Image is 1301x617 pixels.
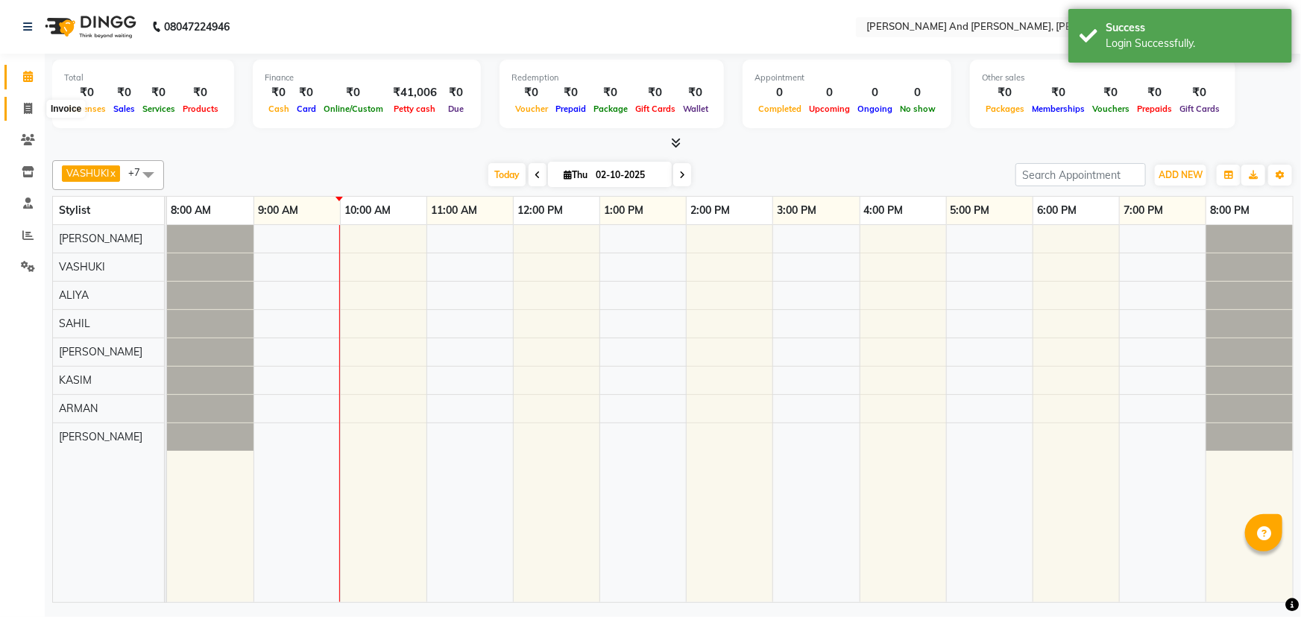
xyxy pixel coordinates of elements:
[1106,20,1281,36] div: Success
[341,200,394,221] a: 10:00 AM
[443,84,469,101] div: ₹0
[444,104,467,114] span: Due
[320,84,387,101] div: ₹0
[265,72,469,84] div: Finance
[552,104,590,114] span: Prepaid
[59,288,89,302] span: ALIYA
[110,104,139,114] span: Sales
[631,84,679,101] div: ₹0
[755,72,939,84] div: Appointment
[1120,200,1167,221] a: 7:00 PM
[805,104,854,114] span: Upcoming
[1159,169,1203,180] span: ADD NEW
[1176,104,1223,114] span: Gift Cards
[896,84,939,101] div: 0
[1176,84,1223,101] div: ₹0
[488,163,526,186] span: Today
[254,200,302,221] a: 9:00 AM
[167,200,215,221] a: 8:00 AM
[1133,104,1176,114] span: Prepaids
[59,203,90,217] span: Stylist
[66,167,109,179] span: VASHUKI
[854,104,896,114] span: Ongoing
[59,402,98,415] span: ARMAN
[59,232,142,245] span: [PERSON_NAME]
[560,169,591,180] span: Thu
[854,84,896,101] div: 0
[773,200,820,221] a: 3:00 PM
[591,164,666,186] input: 2025-10-02
[590,84,631,101] div: ₹0
[59,345,142,358] span: [PERSON_NAME]
[64,84,110,101] div: ₹0
[982,104,1028,114] span: Packages
[511,84,552,101] div: ₹0
[1155,165,1206,186] button: ADD NEW
[755,84,805,101] div: 0
[514,200,567,221] a: 12:00 PM
[110,84,139,101] div: ₹0
[179,104,222,114] span: Products
[755,104,805,114] span: Completed
[128,166,151,178] span: +7
[590,104,631,114] span: Package
[896,104,939,114] span: No show
[679,104,712,114] span: Wallet
[47,100,85,118] div: Invoice
[600,200,647,221] a: 1:00 PM
[1033,200,1080,221] a: 6:00 PM
[109,167,116,179] a: x
[164,6,230,48] b: 08047224946
[982,72,1223,84] div: Other sales
[511,72,712,84] div: Redemption
[38,6,140,48] img: logo
[265,104,293,114] span: Cash
[947,200,994,221] a: 5:00 PM
[293,84,320,101] div: ₹0
[265,84,293,101] div: ₹0
[631,104,679,114] span: Gift Cards
[64,72,222,84] div: Total
[1028,104,1089,114] span: Memberships
[982,84,1028,101] div: ₹0
[139,104,179,114] span: Services
[1133,84,1176,101] div: ₹0
[511,104,552,114] span: Voucher
[1106,36,1281,51] div: Login Successfully.
[59,317,90,330] span: SAHIL
[1028,84,1089,101] div: ₹0
[139,84,179,101] div: ₹0
[320,104,387,114] span: Online/Custom
[1015,163,1146,186] input: Search Appointment
[293,104,320,114] span: Card
[1089,84,1133,101] div: ₹0
[552,84,590,101] div: ₹0
[387,84,443,101] div: ₹41,006
[679,84,712,101] div: ₹0
[391,104,440,114] span: Petty cash
[687,200,734,221] a: 2:00 PM
[427,200,481,221] a: 11:00 AM
[1089,104,1133,114] span: Vouchers
[1206,200,1253,221] a: 8:00 PM
[59,430,142,443] span: [PERSON_NAME]
[860,200,907,221] a: 4:00 PM
[805,84,854,101] div: 0
[179,84,222,101] div: ₹0
[59,260,105,273] span: VASHUKI
[59,373,92,387] span: KASIM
